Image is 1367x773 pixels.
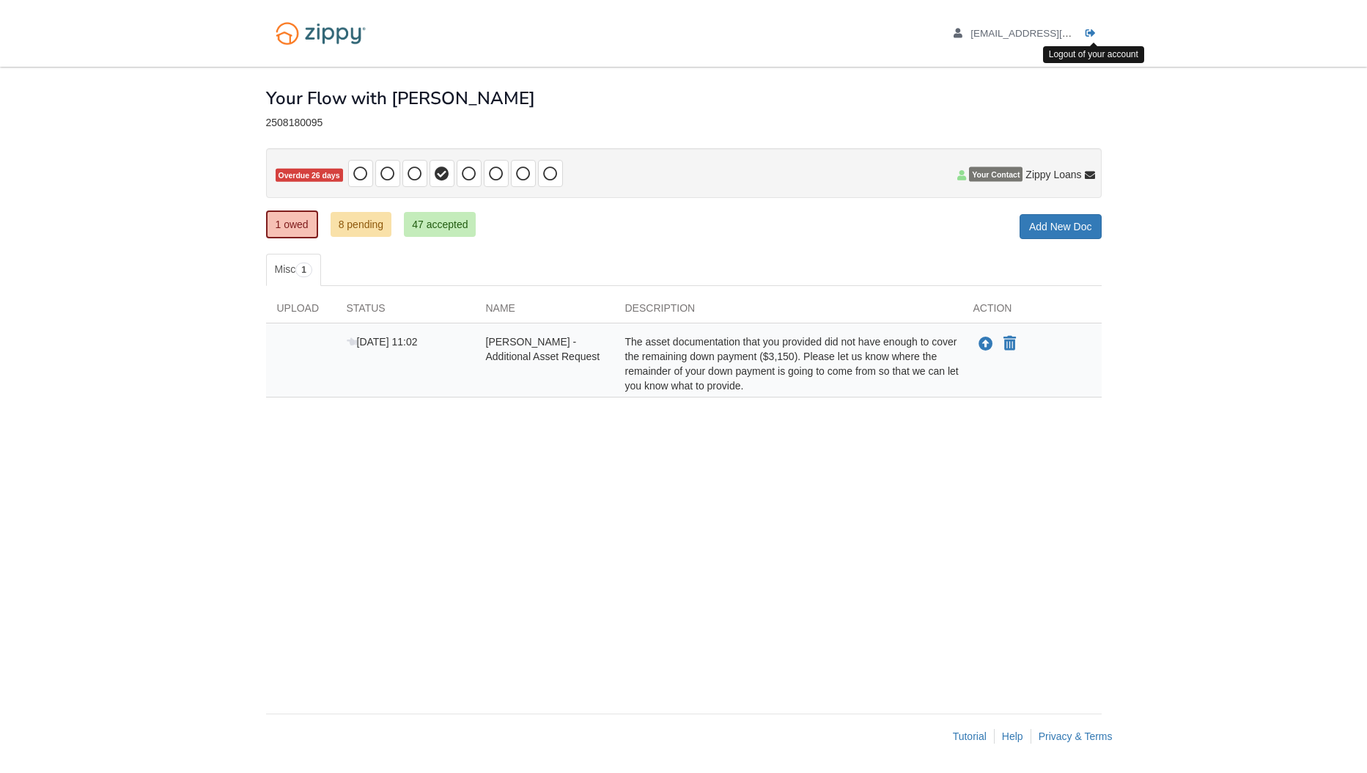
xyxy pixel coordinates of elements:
a: Privacy & Terms [1039,730,1113,742]
div: Description [614,301,962,323]
span: Overdue 26 days [276,169,343,183]
span: [PERSON_NAME] - Additional Asset Request [486,336,600,362]
button: Upload Edward Olivares Lopez - Additional Asset Request [977,334,995,353]
span: 1 [295,263,312,277]
span: [DATE] 11:02 [347,336,418,348]
div: Action [962,301,1102,323]
a: Log out [1086,28,1102,43]
div: Upload [266,301,336,323]
a: 8 pending [331,212,392,237]
div: 2508180095 [266,117,1102,129]
div: The asset documentation that you provided did not have enough to cover the remaining down payment... [614,334,962,393]
a: edit profile [954,28,1139,43]
img: Logo [266,15,375,52]
span: eolivares@blueleafresidential.com [970,28,1138,39]
button: Declare Edward Olivares Lopez - Additional Asset Request not applicable [1002,335,1017,353]
h1: Your Flow with [PERSON_NAME] [266,89,535,108]
div: Logout of your account [1043,46,1144,63]
a: 47 accepted [404,212,476,237]
a: Add New Doc [1020,214,1102,239]
a: 1 owed [266,210,318,238]
a: Misc [266,254,321,286]
a: Help [1002,730,1023,742]
div: Name [475,301,614,323]
span: Your Contact [969,167,1023,182]
div: Status [336,301,475,323]
a: Tutorial [953,730,987,742]
span: Zippy Loans [1025,167,1081,182]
